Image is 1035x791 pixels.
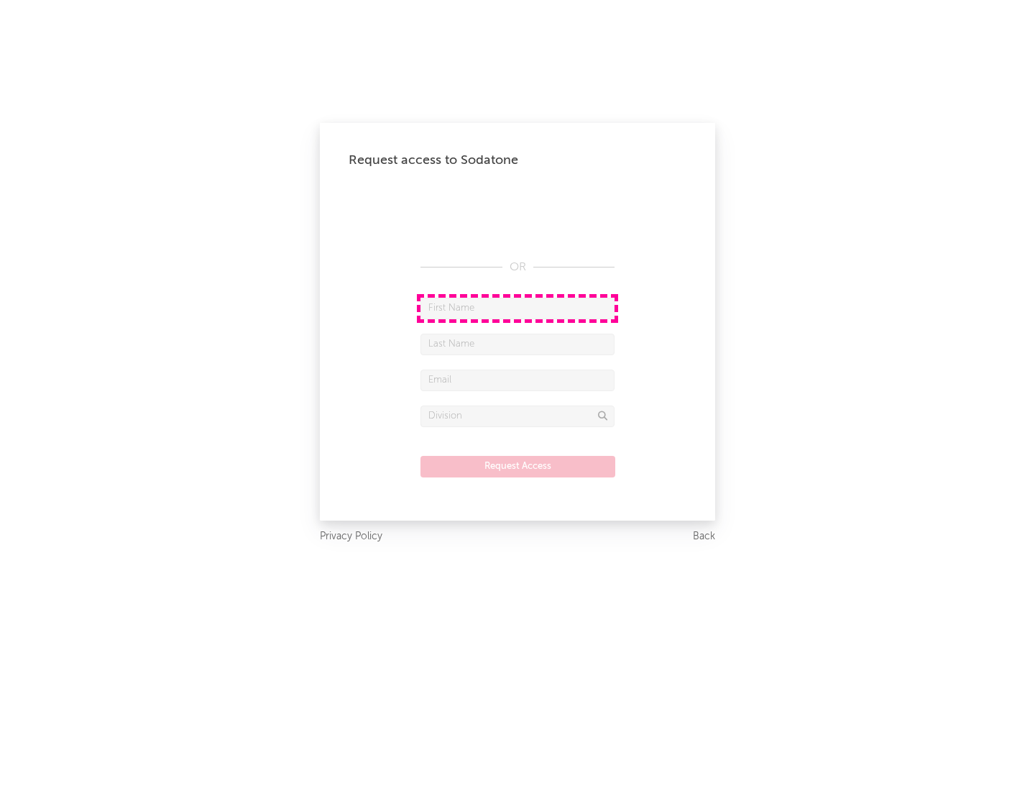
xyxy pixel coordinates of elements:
[420,456,615,477] button: Request Access
[420,259,615,276] div: OR
[420,298,615,319] input: First Name
[349,152,686,169] div: Request access to Sodatone
[693,528,715,546] a: Back
[320,528,382,546] a: Privacy Policy
[420,406,615,427] input: Division
[420,334,615,355] input: Last Name
[420,370,615,391] input: Email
